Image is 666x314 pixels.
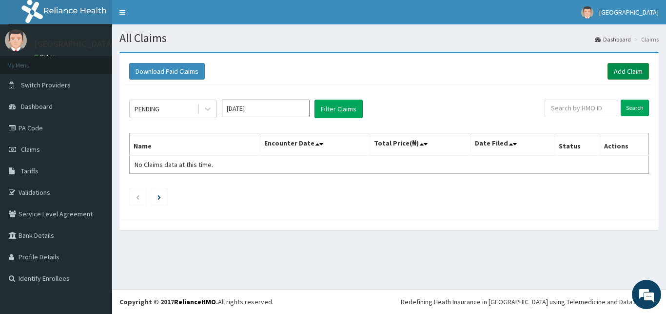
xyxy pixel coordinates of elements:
img: d_794563401_company_1708531726252_794563401 [18,49,39,73]
a: Dashboard [595,35,631,43]
strong: Copyright © 2017 . [119,297,218,306]
div: Chat with us now [51,55,164,67]
img: User Image [5,29,27,51]
span: No Claims data at this time. [135,160,213,169]
input: Search [621,100,649,116]
span: Tariffs [21,167,39,175]
button: Filter Claims [314,100,363,118]
th: Encounter Date [260,133,370,156]
a: RelianceHMO [174,297,216,306]
span: Claims [21,145,40,154]
div: PENDING [135,104,159,114]
span: We're online! [57,95,135,193]
span: Dashboard [21,102,53,111]
div: Redefining Heath Insurance in [GEOGRAPHIC_DATA] using Telemedicine and Data Science! [401,297,659,307]
th: Date Filed [471,133,555,156]
th: Name [130,133,260,156]
th: Status [555,133,600,156]
li: Claims [632,35,659,43]
input: Select Month and Year [222,100,310,117]
textarea: Type your message and hit 'Enter' [5,210,186,244]
a: Online [34,53,58,60]
span: Switch Providers [21,81,71,89]
input: Search by HMO ID [545,100,617,116]
div: Minimize live chat window [160,5,183,28]
th: Actions [600,133,648,156]
p: [GEOGRAPHIC_DATA] [34,40,115,48]
h1: All Claims [119,32,659,44]
span: [GEOGRAPHIC_DATA] [599,8,659,17]
footer: All rights reserved. [112,289,666,314]
a: Add Claim [607,63,649,80]
th: Total Price(₦) [370,133,471,156]
img: User Image [581,6,593,19]
a: Next page [157,192,161,201]
a: Previous page [136,192,140,201]
button: Download Paid Claims [129,63,205,80]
